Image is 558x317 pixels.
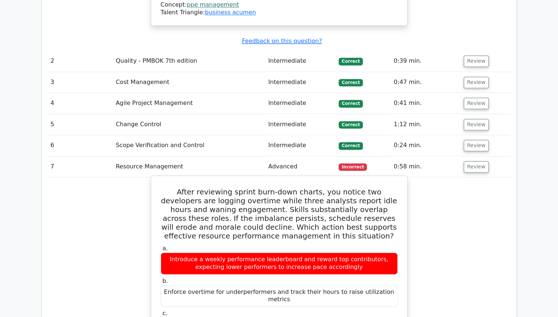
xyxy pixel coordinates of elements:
[464,119,489,130] button: Review
[339,58,362,65] span: Correct
[161,1,398,9] div: Concept:
[339,79,362,86] span: Correct
[113,114,265,135] td: Change Control
[113,51,265,72] td: Quality - PMBOK 7th edition
[48,93,113,114] td: 4
[339,121,362,128] span: Correct
[265,114,336,135] td: Intermediate
[163,245,168,252] span: a.
[265,93,336,114] td: Intermediate
[265,135,336,156] td: Intermediate
[464,140,489,151] button: Review
[187,1,239,8] a: ppe management
[339,142,362,149] span: Correct
[242,37,322,44] a: Feedback on this question?
[48,51,113,72] td: 2
[113,72,265,93] td: Cost Management
[391,93,461,114] td: 0:41 min.
[265,72,336,93] td: Intermediate
[160,187,398,240] h5: After reviewing sprint burn-down charts, you notice two developers are logging overtime while thr...
[391,114,461,135] td: 1:12 min.
[464,55,489,67] button: Review
[161,252,398,274] div: Introduce a weekly performance leaderboard and reward top contributors, expecting lower performer...
[113,156,265,177] td: Resource Management
[339,163,367,171] span: Incorrect
[205,9,256,16] a: business acumen
[391,51,461,72] td: 0:39 min.
[464,98,489,109] button: Review
[265,156,336,177] td: Advanced
[391,156,461,177] td: 0:58 min.
[464,77,489,88] button: Review
[163,277,168,284] span: b.
[48,114,113,135] td: 5
[48,135,113,156] td: 6
[113,135,265,156] td: Scope Verification and Control
[339,100,362,107] span: Correct
[48,72,113,93] td: 3
[48,156,113,177] td: 7
[163,310,168,317] span: c.
[161,285,398,307] div: Enforce overtime for underperformers and track their hours to raise utilization metrics
[391,135,461,156] td: 0:24 min.
[391,72,461,93] td: 0:47 min.
[113,93,265,114] td: Agile Project Management
[464,161,489,172] button: Review
[265,51,336,72] td: Intermediate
